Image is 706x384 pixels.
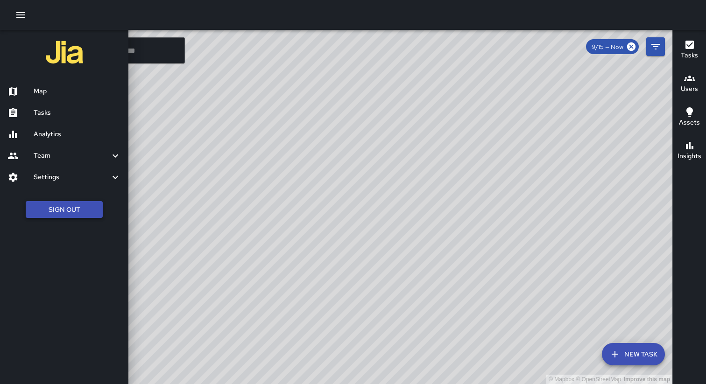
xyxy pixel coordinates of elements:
h6: Users [681,84,698,94]
img: jia-logo [46,34,83,71]
button: Sign Out [26,201,103,218]
h6: Tasks [681,50,698,61]
h6: Tasks [34,108,121,118]
h6: Analytics [34,129,121,140]
h6: Team [34,151,110,161]
h6: Settings [34,172,110,182]
h6: Map [34,86,121,97]
button: New Task [602,343,665,365]
h6: Assets [679,118,700,128]
h6: Insights [678,151,701,161]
